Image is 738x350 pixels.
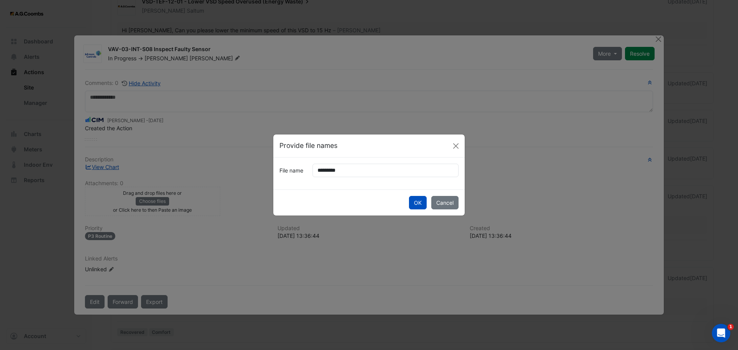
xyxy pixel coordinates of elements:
[279,141,337,151] h5: Provide file names
[275,164,308,177] label: File name
[409,196,427,209] button: OK
[728,324,734,330] span: 1
[712,324,730,342] iframe: Intercom live chat
[431,196,459,209] button: Cancel
[450,140,462,152] button: Close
